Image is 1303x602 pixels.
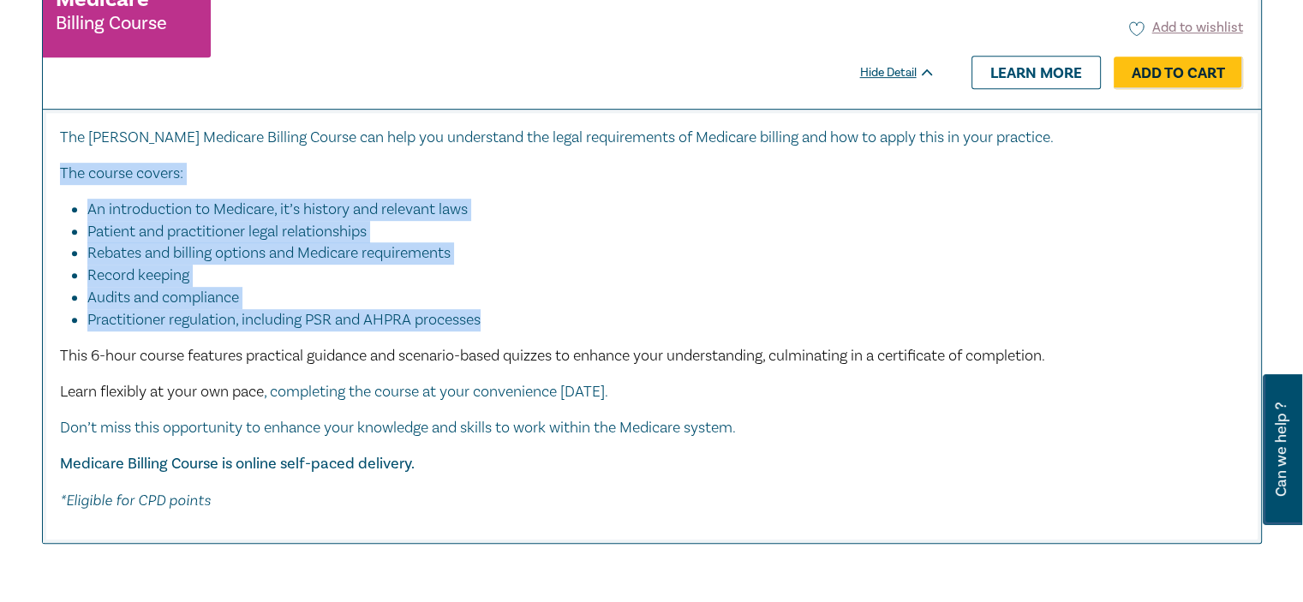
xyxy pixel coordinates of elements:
[87,242,1227,265] li: Rebates and billing options and Medicare requirements
[60,163,1244,185] p: The course covers:
[60,127,1244,149] p: The [PERSON_NAME] Medicare Billing Course can help you understand the legal requirements of Medic...
[60,491,211,509] em: *Eligible for CPD points
[60,417,1244,439] p: Don’t miss this opportunity to enhance your knowledge and skills to work within the Medicare system.
[87,265,1227,287] li: Record keeping
[1129,18,1243,38] button: Add to wishlist
[87,287,1227,309] li: Audits and compliance
[1273,384,1289,515] span: Can we help ?
[60,346,1045,366] span: This 6-hour course features practical guidance and scenario-based quizzes to enhance your underst...
[1114,57,1243,89] a: Add to Cart
[56,15,167,32] small: Billing Course
[60,382,264,402] span: Learn flexibly at your own pace
[87,221,1227,243] li: Patient and practitioner legal relationships
[60,454,415,474] strong: Medicare Billing Course is online self-paced delivery.
[87,199,1227,221] li: An introduction to Medicare, it’s history and relevant laws
[87,309,1244,331] li: Practitioner regulation, including PSR and AHPRA processes
[60,381,1244,403] p: , completing the course at your convenience [DATE].
[860,64,954,81] div: Hide Detail
[971,56,1101,88] a: Learn more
